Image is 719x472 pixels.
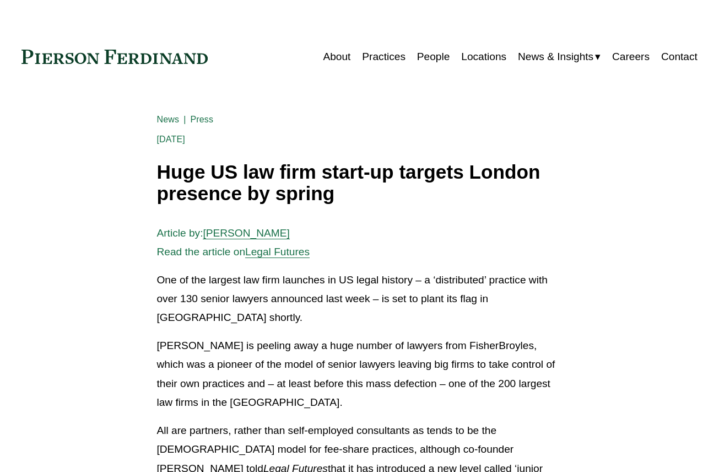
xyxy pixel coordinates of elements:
span: News & Insights [518,47,593,66]
a: Press [190,115,213,124]
a: [PERSON_NAME] [203,227,289,239]
h1: Huge US law firm start-up targets London presence by spring [156,162,562,204]
span: [DATE] [156,135,185,144]
a: Careers [612,46,650,67]
a: Contact [661,46,698,67]
a: People [417,46,450,67]
a: folder dropdown [518,46,601,67]
p: [PERSON_NAME] is peeling away a huge number of lawyers from FisherBroyles, which was a pioneer of... [156,336,562,412]
a: About [323,46,350,67]
a: News [156,115,179,124]
span: Read the article on [156,246,245,258]
a: Legal Futures [245,246,310,258]
p: One of the largest law firm launches in US legal history – a ‘distributed’ practice with over 130... [156,271,562,328]
a: Locations [461,46,506,67]
a: Practices [362,46,406,67]
span: Article by: [156,227,203,239]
